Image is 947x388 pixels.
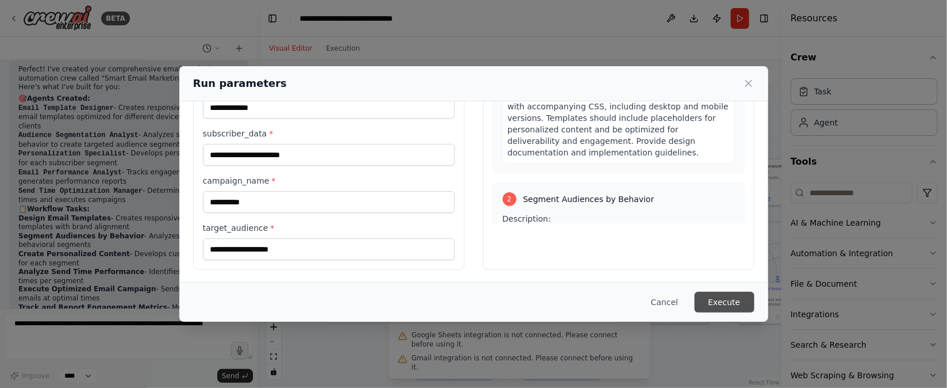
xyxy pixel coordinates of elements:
[523,193,654,205] span: Segment Audiences by Behavior
[642,292,687,313] button: Cancel
[695,292,754,313] button: Execute
[203,128,455,139] label: subscriber_data
[508,90,729,157] span: A complete set of responsive HTML email templates with accompanying CSS, including desktop and mo...
[503,214,551,223] span: Description:
[203,175,455,187] label: campaign_name
[503,192,516,206] div: 2
[193,75,287,92] h2: Run parameters
[203,222,455,234] label: target_audience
